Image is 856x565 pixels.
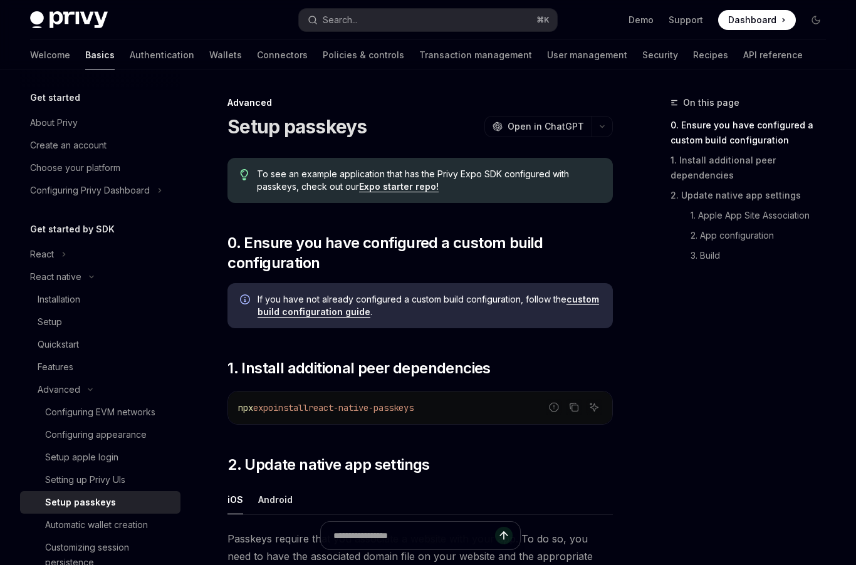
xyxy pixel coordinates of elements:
div: Configuring appearance [45,427,147,442]
h1: Setup passkeys [227,115,367,138]
div: Advanced [227,96,613,109]
div: Features [38,360,73,375]
div: Automatic wallet creation [45,517,148,532]
a: 0. Ensure you have configured a custom build configuration [671,115,836,150]
div: Setting up Privy UIs [45,472,125,487]
span: To see an example application that has the Privy Expo SDK configured with passkeys, check out our [257,168,600,193]
a: Features [20,356,180,378]
a: User management [547,40,627,70]
button: Open in ChatGPT [484,116,592,137]
a: Wallets [209,40,242,70]
div: React [30,247,54,262]
div: Advanced [38,382,80,397]
span: 1. Install additional peer dependencies [227,358,491,378]
a: Quickstart [20,333,180,356]
a: Support [669,14,703,26]
h5: Get started [30,90,80,105]
a: Setup [20,311,180,333]
input: Ask a question... [333,522,495,549]
div: Search... [323,13,358,28]
span: 0. Ensure you have configured a custom build configuration [227,233,613,273]
a: 2. Update native app settings [671,185,836,205]
div: About Privy [30,115,78,130]
a: Authentication [130,40,194,70]
span: If you have not already configured a custom build configuration, follow the . [258,293,600,318]
div: Configuring Privy Dashboard [30,183,150,198]
a: About Privy [20,111,180,134]
button: Toggle Configuring Privy Dashboard section [20,179,180,202]
div: Quickstart [38,337,79,352]
button: Toggle dark mode [806,10,826,30]
img: dark logo [30,11,108,29]
a: Welcome [30,40,70,70]
h5: Get started by SDK [30,222,115,237]
a: Choose your platform [20,157,180,179]
a: Create an account [20,134,180,157]
a: Security [642,40,678,70]
div: React native [30,269,81,284]
button: Send message [495,527,513,544]
a: Transaction management [419,40,532,70]
div: Android [258,485,293,514]
a: 3. Build [671,246,836,266]
button: Toggle Advanced section [20,378,180,401]
a: Recipes [693,40,728,70]
button: Report incorrect code [546,399,562,415]
span: Open in ChatGPT [508,120,584,133]
span: Dashboard [728,14,776,26]
a: Demo [629,14,654,26]
div: Installation [38,292,80,307]
a: Expo starter repo! [359,181,439,192]
a: Connectors [257,40,308,70]
a: Setup passkeys [20,491,180,514]
span: On this page [683,95,739,110]
svg: Tip [240,169,249,180]
a: Configuring EVM networks [20,401,180,423]
a: API reference [743,40,803,70]
button: Toggle React section [20,243,180,266]
svg: Info [240,294,253,307]
a: Policies & controls [323,40,404,70]
span: npx [238,402,253,413]
span: react-native-passkeys [308,402,414,413]
span: expo [253,402,273,413]
a: Basics [85,40,115,70]
a: Setup apple login [20,446,180,469]
div: Setup apple login [45,450,118,465]
span: 2. Update native app settings [227,455,430,475]
button: Copy the contents from the code block [566,399,582,415]
div: iOS [227,485,243,514]
div: Create an account [30,138,107,153]
a: 1. Apple App Site Association [671,205,836,225]
div: Setup passkeys [45,495,116,510]
a: Automatic wallet creation [20,514,180,536]
a: Configuring appearance [20,423,180,446]
span: install [273,402,308,413]
button: Ask AI [586,399,602,415]
div: Configuring EVM networks [45,405,155,420]
a: Installation [20,288,180,311]
span: ⌘ K [536,15,550,25]
a: 1. Install additional peer dependencies [671,150,836,185]
div: Setup [38,314,62,329]
div: Choose your platform [30,160,120,175]
button: Open search [299,9,558,31]
button: Toggle React native section [20,266,180,288]
a: Setting up Privy UIs [20,469,180,491]
a: Dashboard [718,10,796,30]
a: 2. App configuration [671,225,836,246]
